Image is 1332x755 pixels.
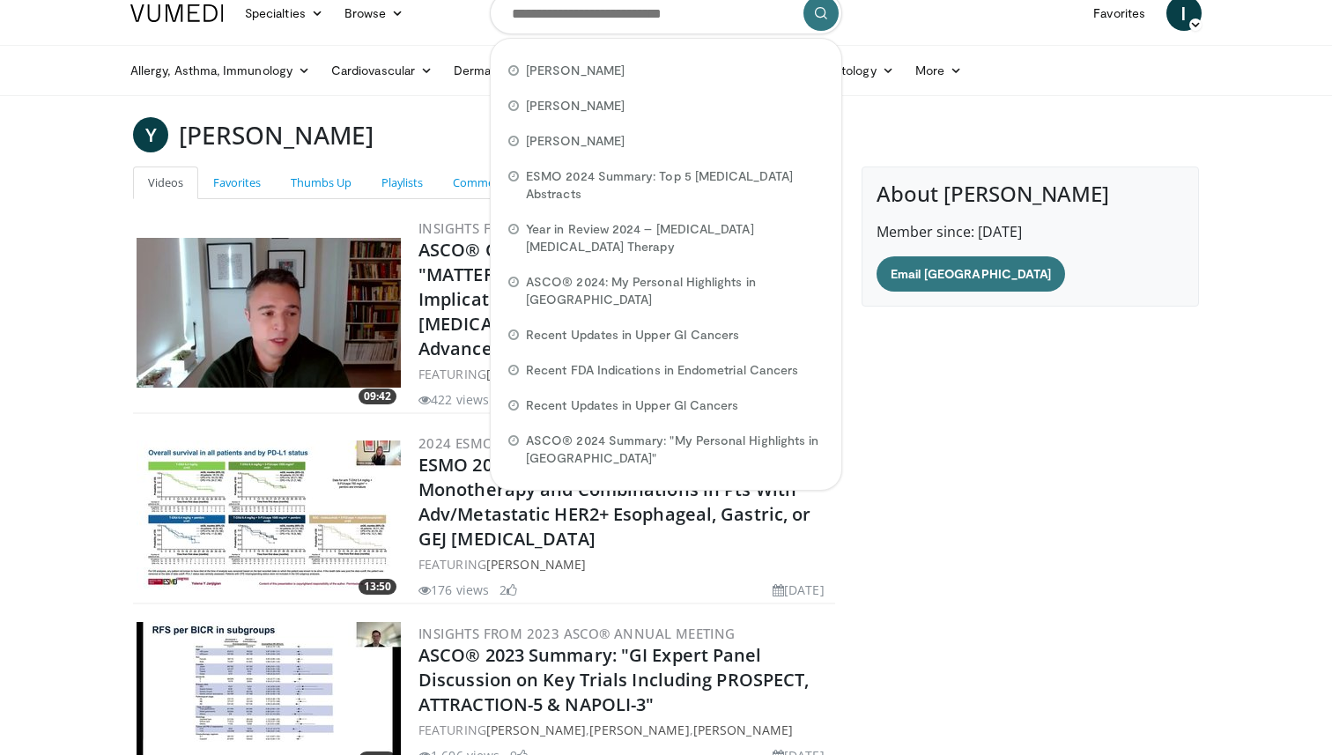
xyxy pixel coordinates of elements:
a: Email [GEOGRAPHIC_DATA] [877,256,1066,292]
span: ESMO 2024 Summary: Top 5 [MEDICAL_DATA] Abstracts [526,167,824,203]
span: [PERSON_NAME] [526,97,625,115]
img: f42fe394-f69e-45a8-bc24-eddd68eb3030.300x170_q85_crop-smart_upscale.jpg [137,440,401,590]
a: Favorites [198,167,276,199]
li: 176 views [418,581,489,599]
a: Playlists [366,167,438,199]
a: Y [133,117,168,152]
a: [PERSON_NAME] [589,722,689,738]
a: 2024 ESMO Annual Meeting Insights Hub [418,434,717,452]
span: [PERSON_NAME] [526,132,625,150]
span: [PERSON_NAME] [526,62,625,79]
a: Cardiovascular [321,53,443,88]
span: 09:42 [359,389,396,404]
li: 2 [499,581,517,599]
a: Rheumatology [785,53,905,88]
a: Insights from 2024 ASCO® GI Annual Meeting [418,219,753,237]
a: 13:50 [137,440,401,590]
span: Recent FDA Indications in Endometrial Cancers [526,361,798,379]
a: Allergy, Asthma, Immunology [120,53,321,88]
a: [PERSON_NAME] [486,366,586,382]
a: [PERSON_NAME] [486,556,586,573]
div: FEATURING , , [418,721,832,739]
div: FEATURING , , [418,365,832,383]
h3: [PERSON_NAME] [179,117,374,152]
a: [PERSON_NAME] [486,722,586,738]
a: ASCO® 2023 Summary: "GI Expert Panel Discussion on Key Trials Including PROSPECT, ATTRACTION-5 & ... [418,643,809,716]
a: ASCO® GI 2024 Panel Discussion: "MATTERHORN & KEYNOTE-585 Clinical Implications - (Neo)[MEDICAL_D... [418,238,825,360]
a: Comments [438,167,526,199]
a: Videos [133,167,198,199]
a: More [905,53,973,88]
a: Insights from 2023 ASCO® Annual Meeting [418,625,736,642]
span: Year in Review 2024 – [MEDICAL_DATA] [MEDICAL_DATA] Therapy [526,220,824,255]
img: VuMedi Logo [130,4,224,22]
span: ASCO® 2024: My Personal Highlights in [GEOGRAPHIC_DATA] [526,273,824,308]
div: FEATURING [418,555,832,574]
a: ESMO 2024 Insights: DESTINY-Gastric03 - T-DXd Monotherapy and Combinations in Pts With Adv/Metast... [418,453,818,551]
a: Thumbs Up [276,167,366,199]
li: 422 views [418,390,489,409]
p: Member since: [DATE] [877,221,1184,242]
h4: About [PERSON_NAME] [877,181,1184,207]
li: [DATE] [773,581,825,599]
a: Dermatology [443,53,554,88]
a: [PERSON_NAME] [693,722,793,738]
span: Recent Updates in Upper Gl Cancers [526,396,738,414]
span: ASCO® 2024 Summary: "My Personal Highlights in [GEOGRAPHIC_DATA]" [526,432,824,467]
img: 9df31a9e-6bf0-480e-9e27-4904d0679251.300x170_q85_crop-smart_upscale.jpg [137,238,401,388]
span: 13:50 [359,579,396,595]
a: 09:42 [137,238,401,388]
span: Recent Updates in Upper GI Cancers [526,326,739,344]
